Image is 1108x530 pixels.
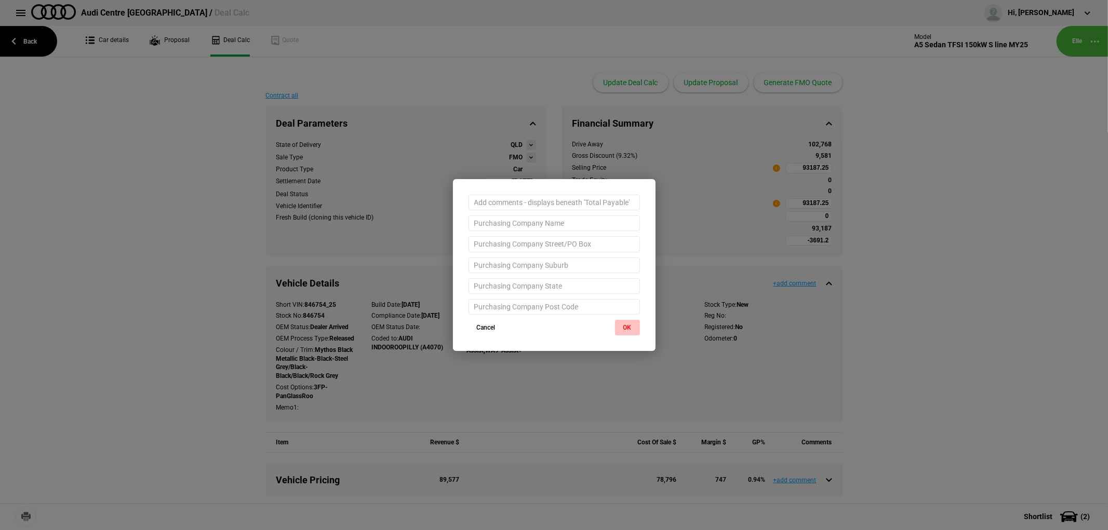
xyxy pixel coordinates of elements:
[469,195,640,210] input: Add comments - displays beneath 'Total Payable'
[615,320,640,335] button: OK
[469,236,640,252] input: Purchasing Company Street/PO Box
[469,215,640,231] input: Purchasing Company Name
[469,278,640,294] input: Purchasing Company State
[469,299,640,315] input: Purchasing Company Post Code
[469,257,640,273] input: Purchasing Company Suburb
[469,320,504,335] button: Cancel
